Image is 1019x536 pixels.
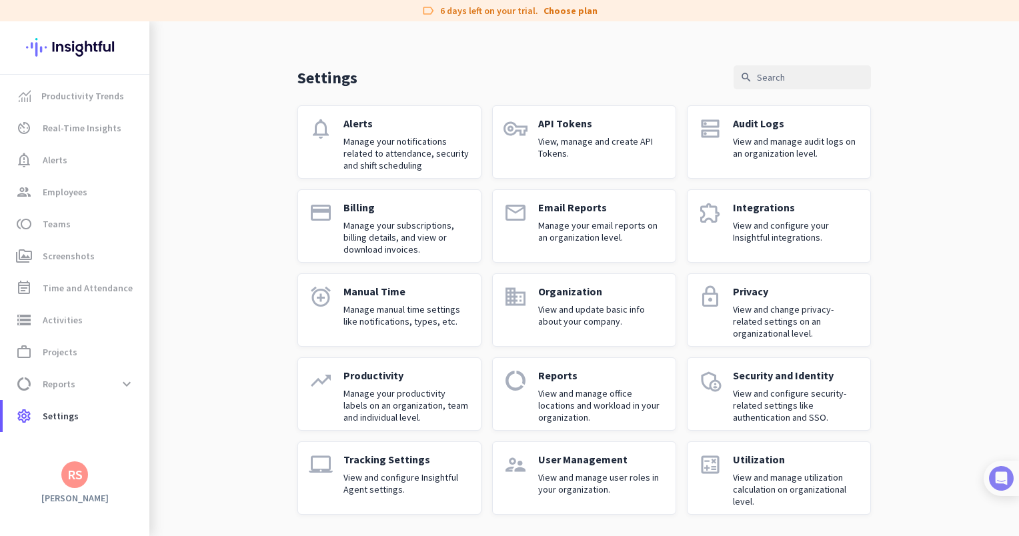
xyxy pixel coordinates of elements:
[538,285,665,298] p: Organization
[3,112,149,144] a: av_timerReal-Time Insights
[67,468,83,481] div: RS
[538,453,665,466] p: User Management
[492,105,676,179] a: vpn_keyAPI TokensView, manage and create API Tokens.
[229,431,250,453] button: Send a message…
[698,453,722,477] i: calculate
[343,387,470,423] p: Manage your productivity labels on an organization, team and individual level.
[163,217,245,230] div: I'd like a demo 👀
[16,248,32,264] i: perm_media
[687,441,871,515] a: calculateUtilizationView and manage utilization calculation on organizational level.
[733,369,860,382] p: Security and Identity
[16,184,32,200] i: group
[21,301,125,311] a: [URL][DOMAIN_NAME]
[538,117,665,130] p: API Tokens
[698,285,722,309] i: lock
[21,99,208,190] div: Hi [PERSON_NAME], Congrats on setting up your Insightful account! 🎉 Welcome to Insightful Support...
[309,201,333,225] i: payment
[115,372,139,396] button: expand_more
[3,80,149,112] a: menu-itemProductivity Trends
[11,409,255,431] textarea: Message…
[687,189,871,263] a: extensionIntegrationsView and configure your Insightful integrations.
[21,437,31,447] button: Emoji picker
[3,304,149,336] a: storageActivities
[343,201,470,214] p: Billing
[297,67,357,88] p: Settings
[538,303,665,327] p: View and update basic info about your company.
[43,376,75,392] span: Reports
[503,201,528,225] i: email
[698,201,722,225] i: extension
[343,369,470,382] p: Productivity
[11,91,256,209] div: Insightful AI assistant says…
[3,144,149,176] a: notification_importantAlerts
[16,344,32,360] i: work_outline
[19,90,31,102] img: menu-item
[733,219,860,243] p: View and configure your Insightful integrations.
[3,336,149,368] a: work_outlineProjects
[733,303,860,339] p: View and change privacy-related settings on an organizational level.
[492,189,676,263] a: emailEmail ReportsManage your email reports on an organization level.
[544,4,598,17] a: Choose plan
[41,88,124,104] span: Productivity Trends
[503,369,528,393] i: data_usage
[209,5,234,31] button: Home
[43,312,83,328] span: Activities
[16,312,32,328] i: storage
[343,135,470,171] p: Manage your notifications related to attendance, security and shift scheduling
[21,287,208,313] div: 👉 Please see our demo video here -
[733,453,860,466] p: Utilization
[234,5,258,29] div: Close
[698,117,722,141] i: dns
[538,201,665,214] p: Email Reports
[343,219,470,255] p: Manage your subscriptions, billing details, and view or download invoices.
[43,216,71,232] span: Teams
[538,219,665,243] p: Manage your email reports on an organization level.
[3,240,149,272] a: perm_mediaScreenshots
[734,65,871,89] input: Search
[16,280,32,296] i: event_note
[343,117,470,130] p: Alerts
[538,471,665,495] p: View and manage user roles in your organization.
[343,285,470,298] p: Manual Time
[538,135,665,159] p: View, manage and create API Tokens.
[11,91,219,198] div: Hi [PERSON_NAME],Congrats on setting up your Insightful account! 🎉Welcome to Insightful Support -...
[503,117,528,141] i: vpn_key
[38,7,59,29] img: Profile image for Insightful AI assistant
[343,471,470,495] p: View and configure Insightful Agent settings.
[297,189,481,263] a: paymentBillingManage your subscriptions, billing details, and view or download invoices.
[11,249,84,278] div: Sure thing!
[492,357,676,431] a: data_usageReportsView and manage office locations and workload in your organization.
[21,257,73,270] div: Sure thing!
[21,324,149,332] div: Insightful AI assistant • 8m ago
[733,285,860,298] p: Privacy
[9,5,34,31] button: go back
[11,279,219,321] div: 👉 Please see our demo video here -[URL][DOMAIN_NAME]Insightful AI assistant • 8m ago
[43,248,95,264] span: Screenshots
[492,441,676,515] a: supervisor_accountUser ManagementView and manage user roles in your organization.
[733,471,860,507] p: View and manage utilization calculation on organizational level.
[538,369,665,382] p: Reports
[152,209,256,238] div: I'd like a demo 👀
[3,368,149,400] a: data_usageReportsexpand_more
[26,21,123,73] img: Insightful logo
[63,437,74,447] button: Upload attachment
[3,176,149,208] a: groupEmployees
[42,437,53,447] button: Gif picker
[309,369,333,393] i: trending_up
[16,376,32,392] i: data_usage
[733,387,860,423] p: View and configure security-related settings like authentication and SSO.
[11,249,256,279] div: Insightful AI assistant says…
[309,453,333,477] i: laptop_mac
[16,408,32,424] i: settings
[3,400,149,432] a: settingsSettings
[3,272,149,304] a: event_noteTime and Attendance
[297,105,481,179] a: notificationsAlertsManage your notifications related to attendance, security and shift scheduling
[421,4,435,17] i: label
[989,466,1014,491] img: Intercom Logo
[43,184,87,200] span: Employees
[733,135,860,159] p: View and manage audit logs on an organization level.
[503,285,528,309] i: domain
[343,303,470,327] p: Manage manual time settings like notifications, types, etc.
[11,209,256,249] div: Robin says…
[343,453,470,466] p: Tracking Settings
